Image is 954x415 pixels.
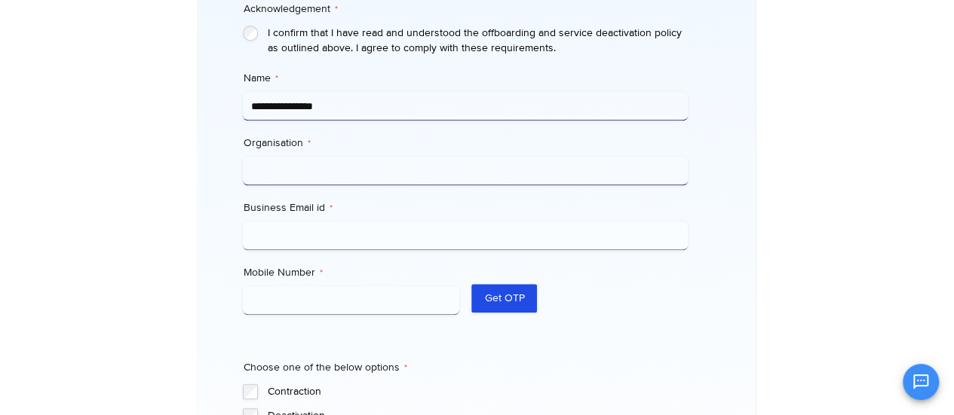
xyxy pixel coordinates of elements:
[243,265,459,280] label: Mobile Number
[243,2,337,17] legend: Acknowledgement
[903,364,939,400] button: Open chat
[243,136,688,151] label: Organisation
[243,200,688,215] label: Business Email id
[243,360,406,375] legend: Choose one of the below options
[243,71,688,86] label: Name
[267,26,688,56] label: I confirm that I have read and understood the offboarding and service deactivation policy as outl...
[471,284,537,313] button: Get OTP
[267,384,688,399] label: Contraction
